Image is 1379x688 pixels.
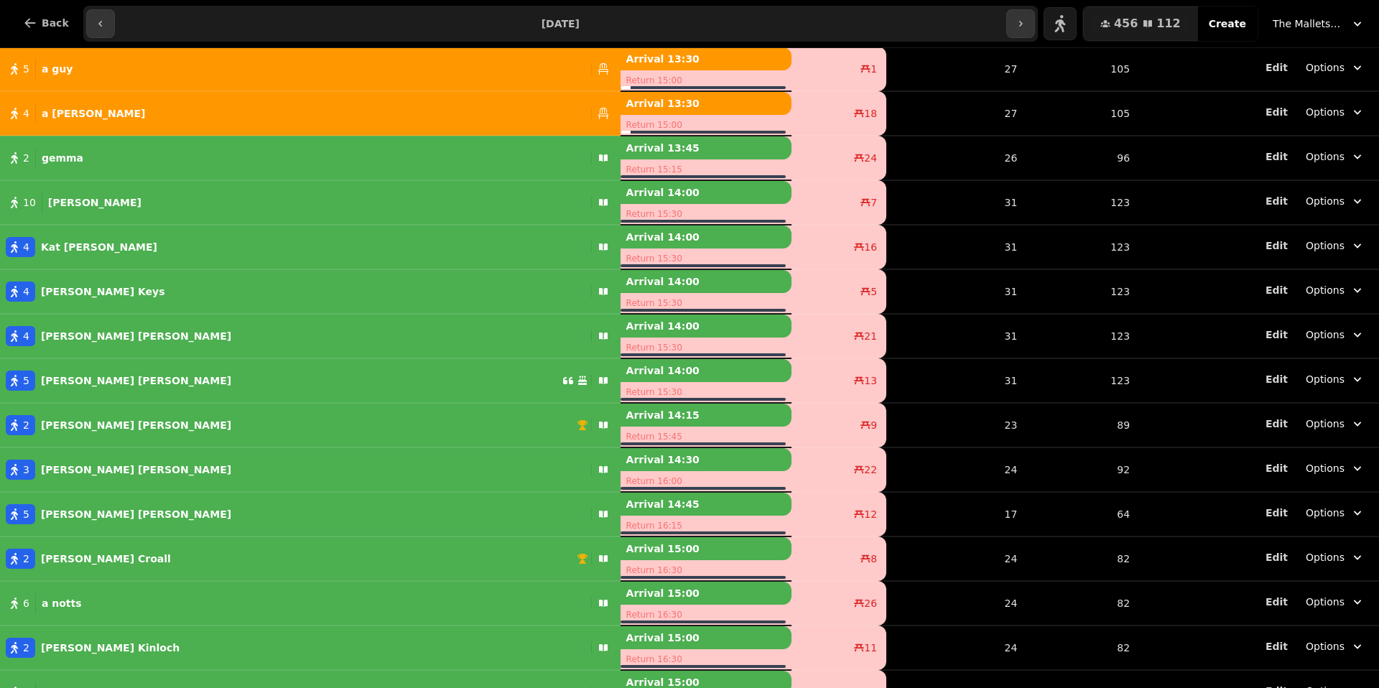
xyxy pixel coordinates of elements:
button: Back [11,6,80,40]
p: Return 15:00 [621,115,791,135]
button: Options [1297,589,1373,615]
p: Return 15:30 [621,338,791,358]
p: Arrival 14:15 [621,404,791,427]
span: Edit [1266,641,1288,651]
td: 31 [886,225,1026,269]
span: 7 [870,195,877,210]
span: 4 [23,329,29,343]
p: Arrival 13:30 [621,92,791,115]
td: 105 [1026,47,1138,91]
span: 2 [23,418,29,432]
span: 112 [1156,18,1180,29]
button: Options [1297,55,1373,80]
p: [PERSON_NAME] Kinloch [41,641,180,655]
td: 24 [886,447,1026,492]
td: 26 [886,136,1026,180]
button: Options [1297,99,1373,125]
span: Edit [1266,285,1288,295]
td: 24 [886,626,1026,670]
p: Return 16:15 [621,516,791,536]
span: 3 [23,462,29,477]
td: 31 [886,269,1026,314]
td: 24 [886,581,1026,626]
button: 456112 [1083,6,1198,41]
span: Options [1306,283,1345,297]
td: 82 [1026,536,1138,581]
p: a guy [42,62,73,76]
span: Edit [1266,597,1288,607]
p: Arrival 13:45 [621,136,791,159]
button: The Malletsheugh [1264,11,1373,37]
button: Edit [1266,506,1288,520]
span: Edit [1266,62,1288,73]
span: 456 [1114,18,1138,29]
p: Return 15:30 [621,248,791,269]
p: Arrival 14:30 [621,448,791,471]
span: Options [1306,461,1345,475]
button: Edit [1266,60,1288,75]
span: Edit [1266,330,1288,340]
p: Return 16:30 [621,649,791,669]
span: 22 [864,462,877,477]
span: Edit [1266,463,1288,473]
p: a [PERSON_NAME] [42,106,145,121]
span: Create [1209,19,1246,29]
span: Options [1306,550,1345,564]
span: 5 [23,507,29,521]
span: The Malletsheugh [1273,17,1345,31]
p: [PERSON_NAME] Croall [41,552,171,566]
span: Options [1306,506,1345,520]
td: 17 [886,492,1026,536]
span: 24 [864,151,877,165]
button: Edit [1266,461,1288,475]
span: 11 [864,641,877,655]
p: Arrival 14:45 [621,493,791,516]
td: 24 [886,536,1026,581]
span: Options [1306,238,1345,253]
td: 92 [1026,447,1138,492]
button: Edit [1266,327,1288,342]
td: 105 [1026,91,1138,136]
td: 89 [1026,403,1138,447]
button: Options [1297,544,1373,570]
span: 5 [23,62,29,76]
td: 123 [1026,314,1138,358]
span: Edit [1266,241,1288,251]
span: Options [1306,194,1345,208]
p: gemma [42,151,83,165]
button: Options [1297,455,1373,481]
p: [PERSON_NAME] [PERSON_NAME] [41,329,231,343]
span: Options [1306,327,1345,342]
span: 5 [23,373,29,388]
button: Options [1297,233,1373,259]
span: Edit [1266,107,1288,117]
p: Arrival 15:00 [621,582,791,605]
span: Options [1306,105,1345,119]
span: 2 [23,552,29,566]
button: Create [1197,6,1258,41]
p: [PERSON_NAME] [48,195,141,210]
p: Arrival 14:00 [621,181,791,204]
button: Edit [1266,639,1288,654]
p: Arrival 13:30 [621,47,791,70]
button: Options [1297,188,1373,214]
span: 26 [864,596,877,610]
p: [PERSON_NAME] Keys [41,284,165,299]
span: 2 [23,151,29,165]
span: 12 [864,507,877,521]
button: Edit [1266,417,1288,431]
td: 31 [886,314,1026,358]
p: Return 15:30 [621,382,791,402]
span: Options [1306,149,1345,164]
button: Options [1297,144,1373,169]
p: [PERSON_NAME] [PERSON_NAME] [41,462,231,477]
span: 21 [864,329,877,343]
span: 6 [23,596,29,610]
p: Return 16:30 [621,605,791,625]
span: 5 [870,284,877,299]
span: Options [1306,60,1345,75]
button: Edit [1266,372,1288,386]
td: 123 [1026,358,1138,403]
button: Edit [1266,105,1288,119]
p: Return 16:00 [621,471,791,491]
